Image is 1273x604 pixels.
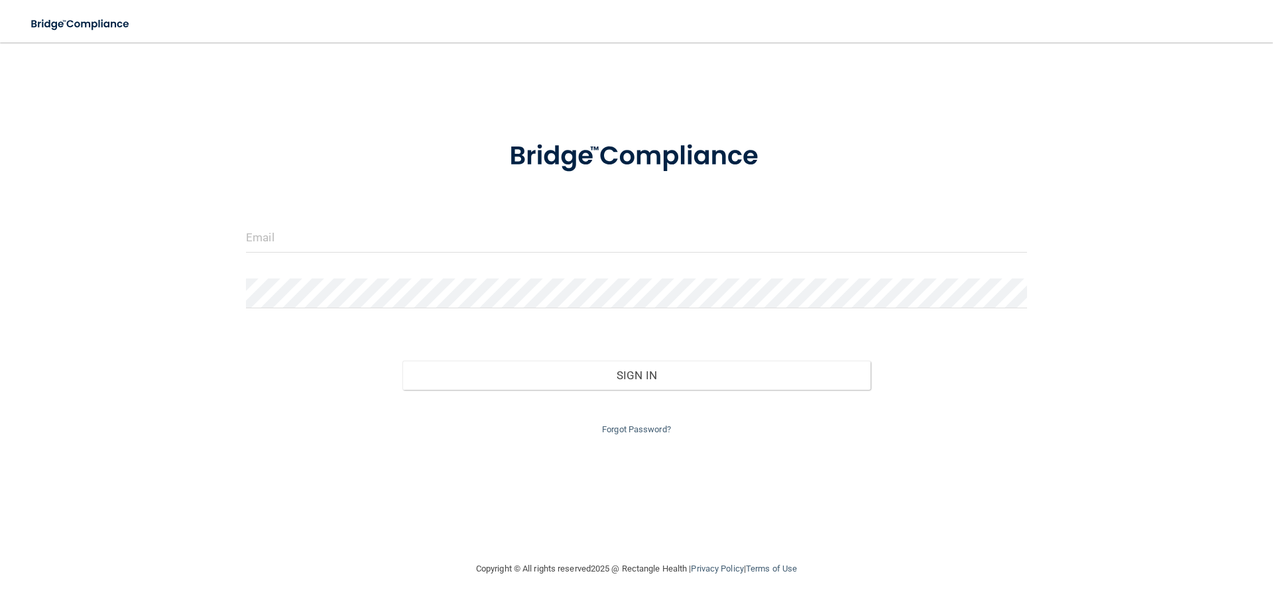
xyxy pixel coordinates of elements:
[746,564,797,574] a: Terms of Use
[691,564,743,574] a: Privacy Policy
[394,548,879,590] div: Copyright © All rights reserved 2025 @ Rectangle Health | |
[246,223,1027,253] input: Email
[20,11,142,38] img: bridge_compliance_login_screen.278c3ca4.svg
[602,424,671,434] a: Forgot Password?
[402,361,871,390] button: Sign In
[482,122,791,191] img: bridge_compliance_login_screen.278c3ca4.svg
